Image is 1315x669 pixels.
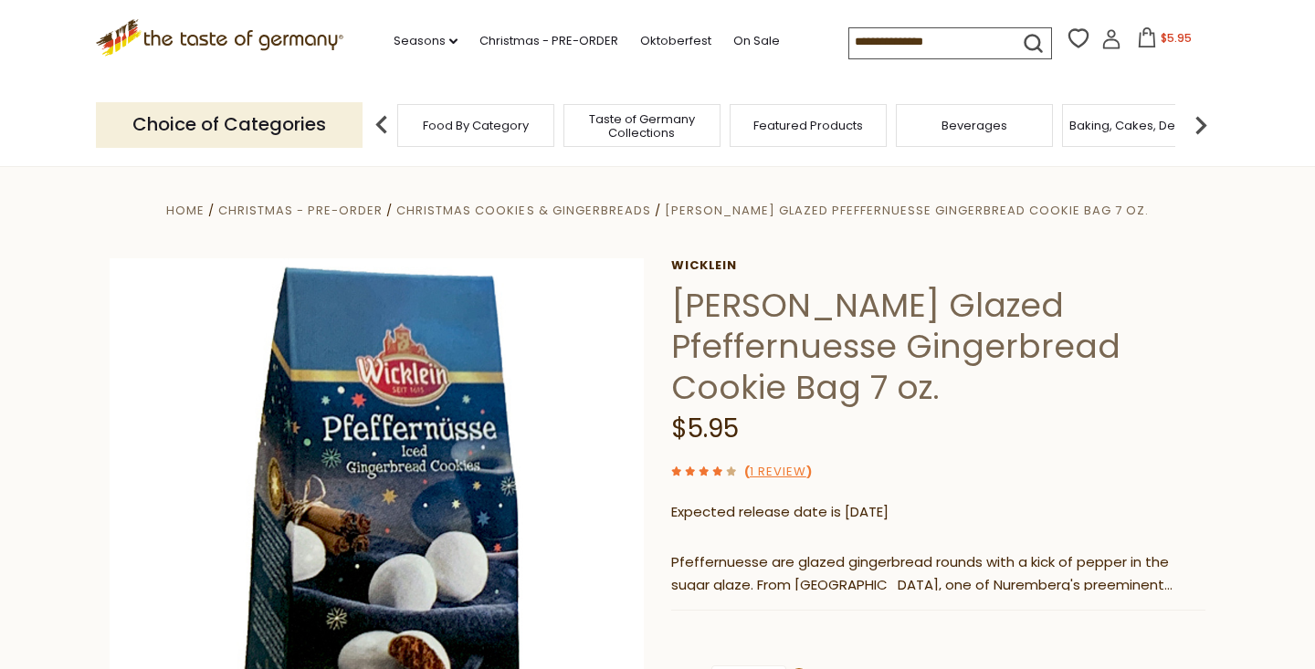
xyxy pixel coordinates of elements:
[753,119,863,132] a: Featured Products
[671,285,1205,408] h1: [PERSON_NAME] Glazed Pfeffernuesse Gingerbread Cookie Bag 7 oz.
[569,112,715,140] a: Taste of Germany Collections
[396,202,650,219] a: Christmas Cookies & Gingerbreads
[750,463,806,482] a: 1 Review
[733,31,780,51] a: On Sale
[166,202,205,219] a: Home
[671,258,1205,273] a: Wicklein
[479,31,618,51] a: Christmas - PRE-ORDER
[744,463,812,480] span: ( )
[671,411,739,446] span: $5.95
[665,202,1149,219] a: [PERSON_NAME] Glazed Pfeffernuesse Gingerbread Cookie Bag 7 oz.
[671,501,1205,524] p: Expected release date is [DATE]
[671,551,1205,597] p: Pfeffernuesse are glazed gingerbread rounds with a kick of pepper in the sugar glaze. From [GEOGR...
[218,202,383,219] a: Christmas - PRE-ORDER
[1069,119,1211,132] a: Baking, Cakes, Desserts
[96,102,363,147] p: Choice of Categories
[942,119,1007,132] a: Beverages
[423,119,529,132] a: Food By Category
[640,31,711,51] a: Oktoberfest
[363,107,400,143] img: previous arrow
[1125,27,1203,55] button: $5.95
[1183,107,1219,143] img: next arrow
[394,31,458,51] a: Seasons
[1161,30,1192,46] span: $5.95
